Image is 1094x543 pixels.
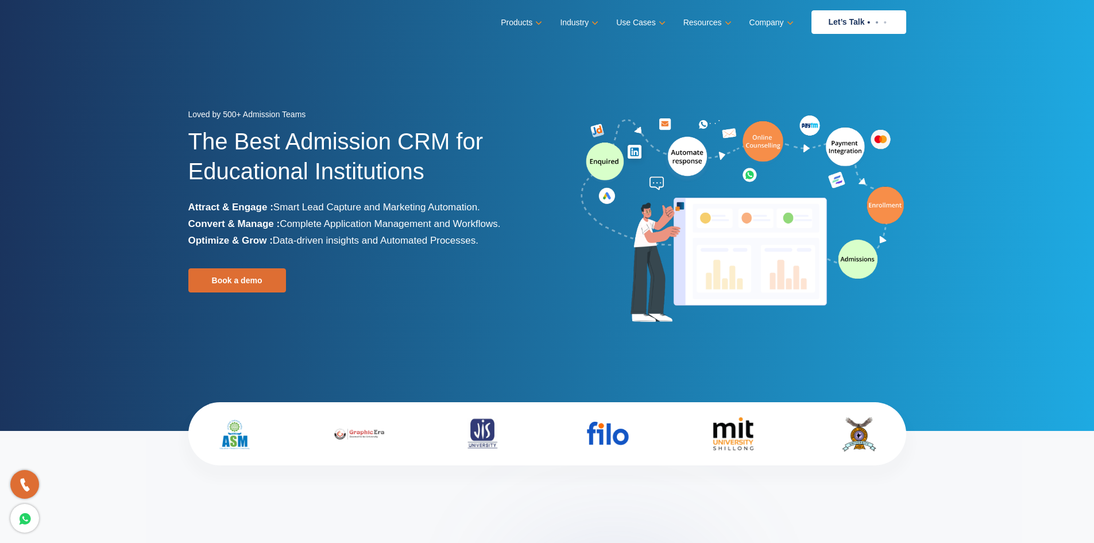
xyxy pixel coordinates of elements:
[616,14,663,31] a: Use Cases
[188,202,273,213] b: Attract & Engage :
[811,10,906,34] a: Let’s Talk
[188,218,280,229] b: Convert & Manage :
[280,218,500,229] span: Complete Application Management and Workflows.
[501,14,540,31] a: Products
[560,14,596,31] a: Industry
[683,14,729,31] a: Resources
[273,202,480,213] span: Smart Lead Capture and Marketing Automation.
[188,106,539,126] div: Loved by 500+ Admission Teams
[188,268,286,292] a: Book a demo
[188,235,273,246] b: Optimize & Grow :
[188,126,539,199] h1: The Best Admission CRM for Educational Institutions
[273,235,478,246] span: Data-driven insights and Automated Processes.
[579,113,906,327] img: admission-software-home-page-header
[749,14,791,31] a: Company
